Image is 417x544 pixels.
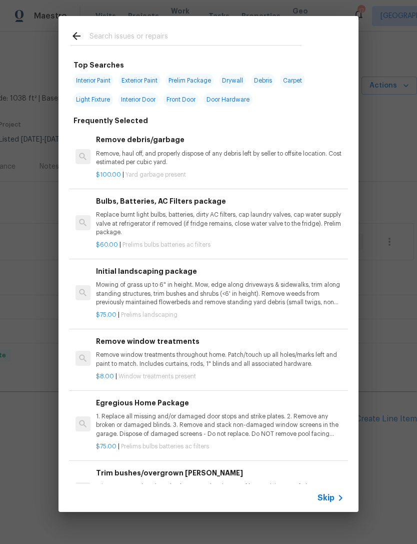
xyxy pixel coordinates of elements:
span: $75.00 [96,443,116,449]
h6: Frequently Selected [73,115,148,126]
p: | [96,442,344,451]
p: Remove, haul off, and properly dispose of any debris left by seller to offsite location. Cost est... [96,150,344,167]
p: | [96,171,344,179]
span: Prelims landscaping [121,312,177,318]
span: Interior Paint [73,74,113,88]
span: Light Fixture [73,93,113,107]
p: | [96,311,344,319]
span: Prelim Package [165,74,214,88]
span: $75.00 [96,312,116,318]
h6: Initial landscaping package [96,266,344,277]
span: $100.00 [96,172,121,178]
span: Prelims bulbs batteries ac filters [122,242,210,248]
span: Debris [251,74,275,88]
span: Interior Door [118,93,158,107]
span: Exterior Paint [118,74,160,88]
p: Trim overgrown hegdes & bushes around perimeter of home giving 12" of clearance. Properly dispose... [96,482,344,499]
span: Carpet [280,74,305,88]
p: Mowing of grass up to 6" in height. Mow, edge along driveways & sidewalks, trim along standing st... [96,281,344,306]
p: | [96,241,344,249]
span: $8.00 [96,373,114,379]
span: Yard garbage present [125,172,186,178]
input: Search issues or repairs [89,30,301,45]
p: 1. Replace all missing and/or damaged door stops and strike plates. 2. Remove any broken or damag... [96,412,344,438]
h6: Egregious Home Package [96,397,344,408]
span: Skip [317,493,334,503]
p: | [96,372,344,381]
h6: Top Searches [73,60,124,71]
h6: Trim bushes/overgrown [PERSON_NAME] [96,467,344,478]
span: Prelims bulbs batteries ac filters [121,443,209,449]
p: Remove window treatments throughout home. Patch/touch up all holes/marks left and paint to match.... [96,351,344,368]
p: Replace burnt light bulbs, batteries, dirty AC filters, cap laundry valves, cap water supply valv... [96,211,344,236]
span: Drywall [219,74,246,88]
h6: Remove window treatments [96,336,344,347]
h6: Bulbs, Batteries, AC Filters package [96,196,344,207]
h6: Remove debris/garbage [96,134,344,145]
span: $60.00 [96,242,118,248]
span: Door Hardware [203,93,252,107]
span: Front Door [163,93,198,107]
span: Window treatments present [118,373,196,379]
